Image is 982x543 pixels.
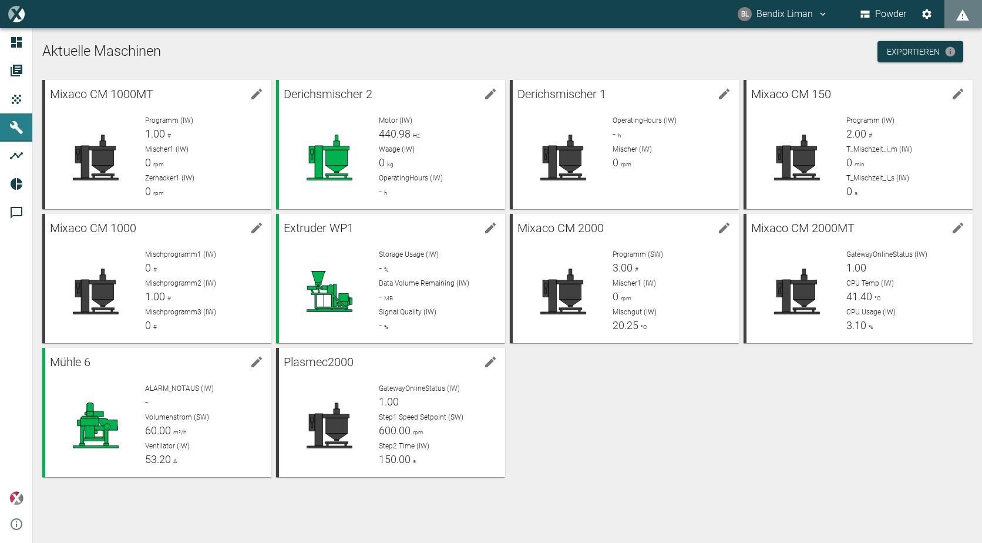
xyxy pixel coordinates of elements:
span: 1.00 [145,128,165,140]
span: Programm (SW) [613,250,663,259]
span: A [171,458,177,464]
span: Mischer1 (IW) [145,145,189,153]
span: Motor (IW) [379,116,412,125]
button: edit machine [946,216,970,240]
span: Step1 Speed Setpoint (SW) [379,413,463,421]
span: s [411,458,416,464]
span: 0 [846,185,852,197]
h1: Aktuelle Maschinen [42,42,973,61]
span: # [165,132,171,139]
span: 0 [846,156,852,169]
span: 0 [145,319,151,331]
span: 1.00 [379,395,399,408]
span: % [866,324,873,330]
span: Plasmec2000 [284,355,354,369]
span: Derichsmischer 1 [517,87,606,101]
a: Plasmec2000edit machineGatewayOnlineStatus (IW)1.00Step1 Speed Setpoint (SW)600.00rpmStep2 Time (... [276,348,505,477]
span: rpm [151,161,164,167]
span: 0 [145,156,151,169]
a: Exportieren [877,41,963,63]
span: 60.00 [145,424,171,437]
img: logo [8,6,24,22]
span: °C [638,324,647,330]
span: Hz [411,132,420,139]
button: edit machine [479,216,502,240]
a: Mühle 6edit machineALARM_NOTAUS (IW)-Volumenstrom (SW)60.00m³/hVentilator (IW)53.20A [42,348,271,477]
span: 1.00 [145,290,165,303]
button: edit machine [479,350,502,374]
img: Xplore Logo [9,491,23,505]
span: Mischprogramm3 (IW) [145,308,216,316]
span: 0 [613,156,618,169]
span: Extruder WP1 [284,221,354,235]
span: Mixaco CM 2000 [517,221,604,235]
span: Zerhacker1 (IW) [145,174,194,182]
span: Mixaco CM 1000MT [50,87,153,101]
span: Mixaco CM 150 [751,87,831,101]
span: Mühle 6 [50,355,90,369]
span: 3.00 [613,262,633,274]
span: CPU Usage (IW) [846,308,896,316]
button: bendix.liman@kansaihelios-cws.de [736,4,830,25]
span: MB [382,295,393,301]
span: kg [385,161,394,167]
span: Step2 Time (IW) [379,442,429,450]
span: GatewayOnlineStatus (IW) [379,384,460,393]
button: edit machine [712,82,736,106]
span: 20.25 [613,319,638,331]
span: 600.00 [379,424,411,437]
span: Mixaco CM 2000MT [751,221,855,235]
span: Mixaco CM 1000 [50,221,136,235]
button: edit machine [245,82,268,106]
button: Einstellungen [916,4,937,25]
span: Mischgut (IW) [613,308,657,316]
button: edit machine [479,82,502,106]
span: 41.40 [846,290,872,303]
span: m³/h [171,429,186,435]
span: rpm [411,429,423,435]
span: rpm [618,295,631,301]
span: Ventilator (IW) [145,442,190,450]
span: 53.20 [145,453,171,465]
span: 0 [145,262,151,274]
span: GatewayOnlineStatus (IW) [846,250,927,259]
span: Waage (IW) [379,145,415,153]
span: 2.00 [846,128,866,140]
span: Storage Usage (IW) [379,250,439,259]
a: Extruder WP1edit machineStorage Usage (IW)-%Data Volume Remaining (IW)-MBSignal Quality (IW)-% [276,214,505,343]
button: edit machine [946,82,970,106]
span: - [613,128,616,140]
a: Mixaco CM 1000edit machineMischprogramm1 (IW)0#Mischprogramm2 (IW)1.00#Mischprogramm3 (IW)0# [42,214,271,343]
a: Mixaco CM 1000MTedit machineProgramm (IW)1.00#Mischer1 (IW)0rpmZerhacker1 (IW)0rpm [42,80,271,209]
a: Mixaco CM 2000MTedit machineGatewayOnlineStatus (IW)1.00CPU Temp (IW)41.40°CCPU Usage (IW)3.10% [744,214,973,343]
button: edit machine [712,216,736,240]
span: Volumenstrom (SW) [145,413,209,421]
button: edit machine [245,350,268,374]
span: T_Mischzeit_i_s (IW) [846,174,909,182]
span: s [852,190,857,196]
span: - [145,395,148,408]
span: OperatingHours (IW) [379,174,443,182]
span: Signal Quality (IW) [379,308,436,316]
span: # [151,266,157,273]
span: # [866,132,872,139]
span: 3.10 [846,319,866,331]
span: OperatingHours (IW) [613,116,677,125]
span: CPU Temp (IW) [846,279,894,287]
span: 0 [613,290,618,303]
span: 150.00 [379,453,411,465]
span: # [633,266,638,273]
svg: Jetzt mit HF Export [944,46,956,58]
span: - [379,319,382,331]
span: # [151,324,157,330]
a: Derichsmischer 2edit machineMotor (IW)440.98HzWaage (IW)0kgOperatingHours (IW)-h [276,80,505,209]
span: ALARM_NOTAUS (IW) [145,384,214,393]
span: % [382,324,388,330]
span: Programm (IW) [846,116,894,125]
span: 0 [145,185,151,197]
span: °C [872,295,881,301]
span: - [379,185,382,197]
span: Mischer1 (IW) [613,279,656,287]
a: Derichsmischer 1edit machineOperatingHours (IW)-hMischer (IW)0rpm [510,80,739,209]
span: % [382,266,388,273]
